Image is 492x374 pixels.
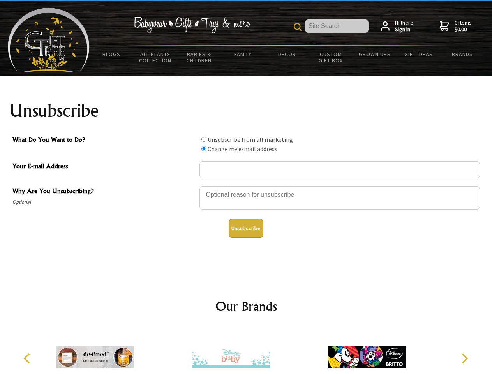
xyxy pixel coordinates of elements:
[201,137,206,142] input: What Do You Want to Do?
[294,23,302,31] img: product search
[208,145,277,153] label: Change my e-mail address
[208,136,293,143] label: Unsubscribe from all marketing
[12,198,196,207] span: Optional
[12,135,196,146] span: What Do You Want to Do?
[201,146,206,151] input: What Do You Want to Do?
[133,17,250,33] img: Babywear - Gifts - Toys & more
[221,46,265,62] a: Family
[134,46,178,69] a: All Plants Collection
[8,8,90,72] img: Babyware - Gifts - Toys and more...
[19,350,37,367] button: Previous
[199,186,480,210] textarea: Why Are You Unsubscribing?
[309,46,353,69] a: Custom Gift Box
[395,26,415,33] strong: Sign in
[440,19,472,33] a: 0 items$0.00
[455,19,472,33] span: 0 items
[90,46,134,62] a: BLOGS
[305,19,369,33] input: Site Search
[395,19,415,33] span: Hi there,
[456,350,473,367] button: Next
[381,19,415,33] a: Hi there,Sign in
[9,101,483,120] h1: Unsubscribe
[265,46,309,62] a: Decor
[229,219,263,238] button: Unsubscribe
[199,161,480,178] input: Your E-mail Address
[455,26,472,33] strong: $0.00
[12,161,196,173] span: Your E-mail Address
[397,46,441,62] a: Gift Ideas
[177,46,221,69] a: Babies & Children
[16,297,477,316] h2: Our Brands
[12,186,196,198] span: Why Are You Unsubscribing?
[353,46,397,62] a: Grown Ups
[441,46,485,62] a: Brands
